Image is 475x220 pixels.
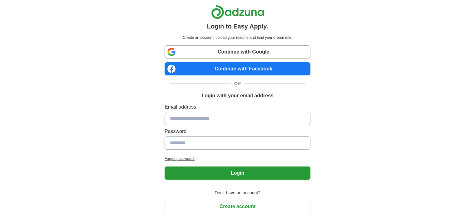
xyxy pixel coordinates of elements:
a: Forgot password? [165,156,310,161]
a: Continue with Google [165,45,310,59]
label: Email address [165,103,310,111]
label: Password [165,128,310,135]
h1: Login with your email address [201,92,273,100]
span: Don't have an account? [211,190,264,196]
button: Login [165,166,310,180]
p: Create an account, upload your resume and land your dream role. [166,35,309,40]
a: Create account [165,204,310,209]
a: Continue with Facebook [165,62,310,75]
h1: Login to Easy Apply. [207,22,268,31]
button: Create account [165,200,310,213]
img: Adzuna logo [211,5,264,19]
span: OR [230,80,245,87]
